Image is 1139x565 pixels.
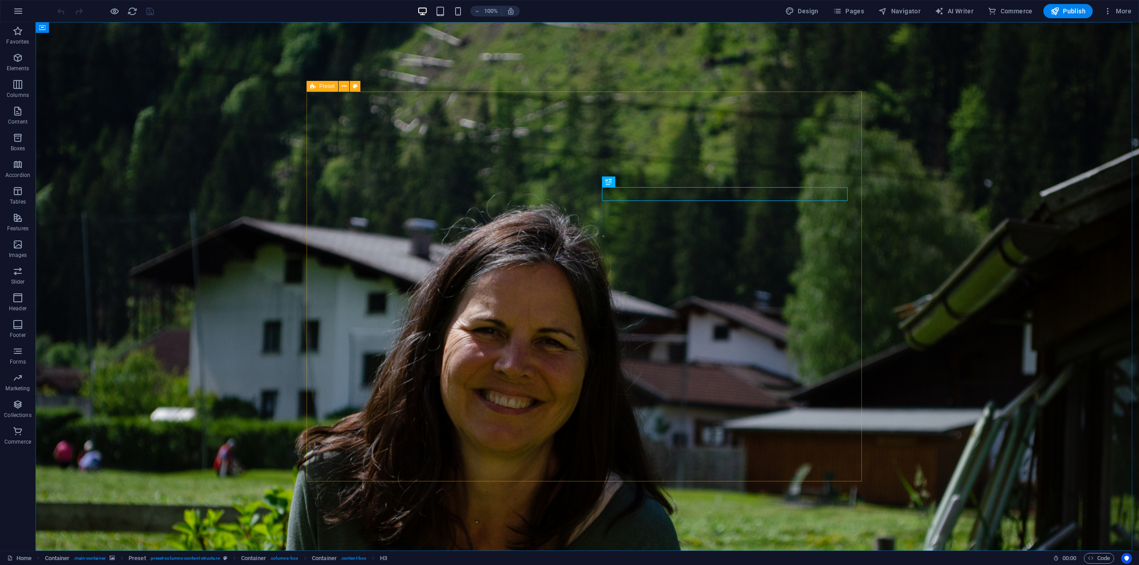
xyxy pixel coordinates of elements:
[5,385,30,392] p: Marketing
[782,4,822,18] button: Design
[319,84,335,89] span: Preset
[127,6,137,16] i: Reload page
[1100,4,1135,18] button: More
[129,553,146,564] span: Click to select. Double-click to edit
[340,553,366,564] span: . content-box
[9,252,27,259] p: Images
[7,92,29,99] p: Columns
[11,278,25,285] p: Slider
[5,172,30,179] p: Accordion
[1121,553,1132,564] button: Usercentrics
[380,553,387,564] span: Click to select. Double-click to edit
[8,118,28,125] p: Content
[878,7,921,16] span: Navigator
[833,7,864,16] span: Pages
[7,65,29,72] p: Elements
[127,6,137,16] button: reload
[1103,7,1131,16] span: More
[45,553,70,564] span: Click to select. Double-click to edit
[1050,7,1086,16] span: Publish
[829,4,868,18] button: Pages
[73,553,105,564] span: . main-container
[988,7,1033,16] span: Commerce
[4,438,31,445] p: Commerce
[984,4,1036,18] button: Commerce
[875,4,924,18] button: Navigator
[6,38,29,45] p: Favorites
[10,332,26,339] p: Footer
[109,556,115,561] i: This element contains a background
[11,145,25,152] p: Boxes
[109,6,120,16] button: Click here to leave preview mode and continue editing
[1043,4,1093,18] button: Publish
[931,4,977,18] button: AI Writer
[7,225,28,232] p: Features
[45,553,388,564] nav: breadcrumb
[10,198,26,205] p: Tables
[9,305,27,312] p: Header
[312,553,337,564] span: Click to select. Double-click to edit
[1088,553,1110,564] span: Code
[1084,553,1114,564] button: Code
[470,6,502,16] button: 100%
[507,7,515,15] i: On resize automatically adjust zoom level to fit chosen device.
[1053,553,1077,564] h6: Session time
[241,553,266,564] span: Click to select. Double-click to edit
[10,358,26,365] p: Forms
[484,6,498,16] h6: 100%
[1062,553,1076,564] span: 00 00
[1069,555,1070,561] span: :
[935,7,973,16] span: AI Writer
[4,412,31,419] p: Collections
[223,556,227,561] i: This element is a customizable preset
[270,553,298,564] span: . columns-box
[785,7,819,16] span: Design
[782,4,822,18] div: Design (Ctrl+Alt+Y)
[7,553,32,564] a: Click to cancel selection. Double-click to open Pages
[149,553,220,564] span: . preset-columns-content-structure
